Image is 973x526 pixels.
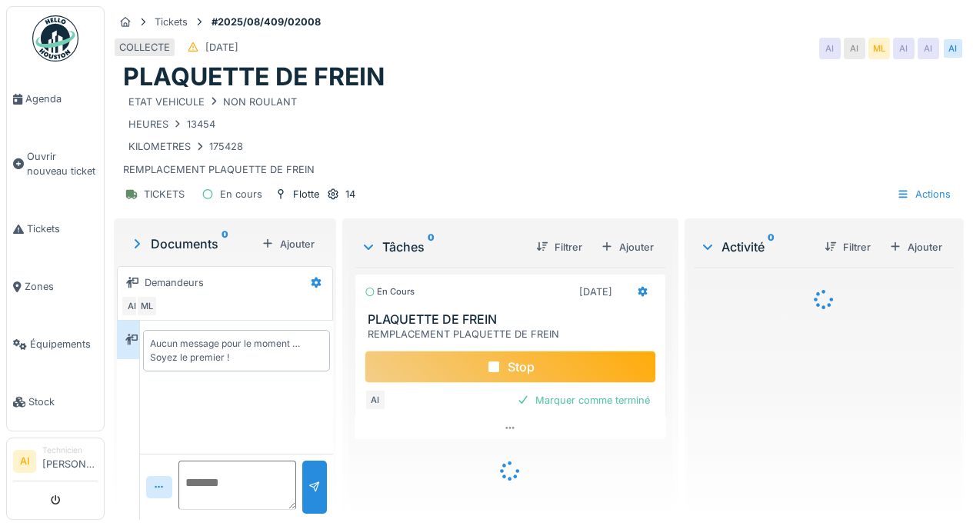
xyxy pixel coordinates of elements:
div: 14 [345,187,355,201]
a: Zones [7,258,104,315]
div: Ajouter [255,234,321,255]
a: Ouvrir nouveau ticket [7,128,104,200]
div: ML [868,38,890,59]
div: Tâches [361,238,524,256]
img: Badge_color-CXgf-gQk.svg [32,15,78,62]
div: Marquer comme terminé [511,390,656,411]
h1: PLAQUETTE DE FREIN [123,62,385,92]
div: Demandeurs [145,275,204,290]
li: [PERSON_NAME] [42,444,98,478]
div: AI [365,389,386,411]
sup: 0 [428,238,435,256]
div: KILOMETRES 175428 [128,139,243,154]
div: AI [893,38,915,59]
a: Agenda [7,70,104,128]
span: Stock [28,394,98,409]
div: [DATE] [205,40,238,55]
div: HEURES 13454 [128,117,215,131]
div: ETAT VEHICULE NON ROULANT [128,95,297,109]
span: Agenda [25,92,98,106]
span: Tickets [27,221,98,236]
sup: 0 [222,235,228,253]
strong: #2025/08/409/02008 [205,15,327,29]
span: Ouvrir nouveau ticket [27,149,98,178]
a: Stock [7,373,104,431]
li: AI [13,450,36,473]
a: AI Technicien[PERSON_NAME] [13,444,98,481]
div: En cours [220,187,262,201]
div: AI [844,38,865,59]
a: Tickets [7,200,104,258]
div: Flotte [293,187,319,201]
div: Technicien [42,444,98,456]
a: Équipements [7,315,104,373]
div: ML [136,295,158,317]
div: Activité [700,238,812,256]
div: Ajouter [595,237,660,258]
div: AI [918,38,939,59]
div: AI [121,295,142,317]
div: [DATE] [579,285,612,299]
div: TICKETS [144,187,185,201]
div: REMPLACEMENT PLAQUETTE DE FREIN [368,327,659,341]
div: Stop [365,351,656,383]
div: Ajouter [883,237,948,258]
span: Équipements [30,337,98,351]
div: REMPLACEMENT PLAQUETTE DE FREIN [123,92,955,178]
div: COLLECTE [119,40,170,55]
div: Documents [129,235,255,253]
span: Zones [25,279,98,294]
div: Actions [890,183,958,205]
h3: PLAQUETTE DE FREIN [368,312,659,327]
div: AI [819,38,841,59]
div: Tickets [155,15,188,29]
div: Aucun message pour le moment … Soyez le premier ! [150,337,323,365]
sup: 0 [768,238,775,256]
div: AI [942,38,964,59]
div: Filtrer [530,237,588,258]
div: En cours [365,285,415,298]
div: Filtrer [818,237,877,258]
